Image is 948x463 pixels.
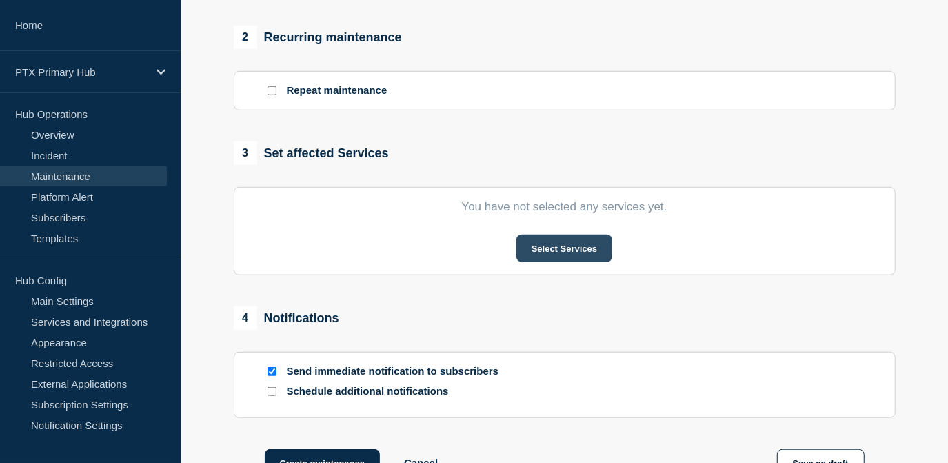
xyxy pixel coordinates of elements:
[15,66,148,78] p: PTX Primary Hub
[287,385,507,398] p: Schedule additional notifications
[268,367,276,376] input: Send immediate notification to subscribers
[234,141,389,165] div: Set affected Services
[234,141,257,165] span: 3
[234,306,339,330] div: Notifications
[265,200,865,214] p: You have not selected any services yet.
[234,26,402,49] div: Recurring maintenance
[234,26,257,49] span: 2
[287,84,387,97] p: Repeat maintenance
[234,306,257,330] span: 4
[268,387,276,396] input: Schedule additional notifications
[268,86,276,95] input: Repeat maintenance
[287,365,507,378] p: Send immediate notification to subscribers
[516,235,612,262] button: Select Services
